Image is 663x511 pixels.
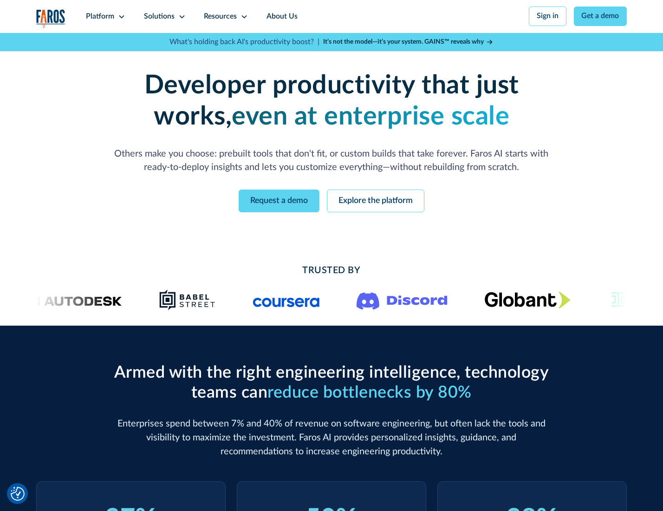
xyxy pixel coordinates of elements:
a: Explore the platform [327,190,424,212]
strong: even at enterprise scale [232,104,509,130]
a: home [36,9,66,28]
img: Globant's logo [484,291,570,308]
a: Request a demo [239,190,319,212]
img: Logo of the design software company Autodesk. [26,294,122,306]
a: It’s not the model—it’s your system. GAINS™ reveals why [323,37,494,47]
div: Solutions [144,11,175,22]
a: Sign in [529,7,566,26]
strong: Developer productivity that just works, [144,72,519,130]
img: Revisit consent button [11,487,25,501]
img: Logo of the analytics and reporting company Faros. [36,9,66,28]
p: Others make you choose: prebuilt tools that don't fit, or custom builds that take forever. Faros ... [110,147,553,175]
span: reduce bottlenecks by 80% [267,384,472,401]
img: Logo of the communication platform Discord. [357,290,448,310]
p: Enterprises spend between 7% and 40% of revenue on software engineering, but often lack the tools... [110,417,553,459]
h2: Trusted By [110,264,553,278]
div: Platform [86,11,114,22]
img: Logo of the online learning platform Coursera. [253,293,319,308]
p: What's holding back AI's productivity boost? | [169,37,319,48]
h2: Armed with the right engineering intelligence, technology teams can [110,363,553,403]
strong: It’s not the model—it’s your system. GAINS™ reveals why [323,39,484,45]
a: Get a demo [574,7,627,26]
img: Babel Street logo png [159,289,215,311]
div: Resources [204,11,237,22]
button: Cookie Settings [11,487,25,501]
